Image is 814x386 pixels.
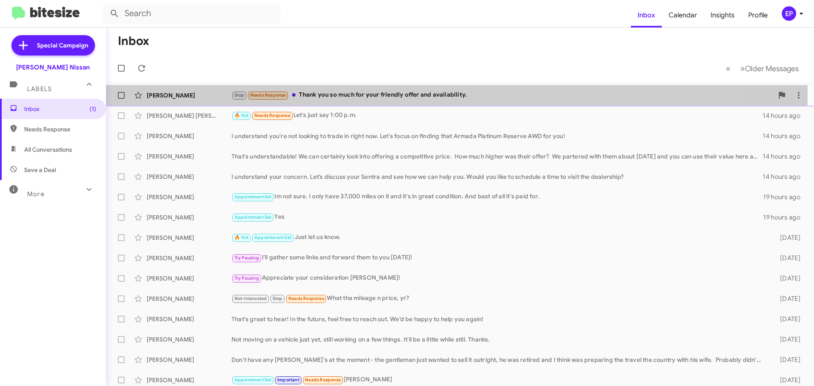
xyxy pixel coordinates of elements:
[27,85,52,93] span: Labels
[763,213,807,222] div: 19 hours ago
[16,63,90,72] div: [PERSON_NAME] Nissan
[234,255,259,261] span: Try Pausing
[231,253,767,263] div: I'll gather some links and forward them to you [DATE]!
[147,335,231,344] div: [PERSON_NAME]
[726,63,730,74] span: «
[273,296,283,301] span: Stop
[231,375,767,385] div: [PERSON_NAME]
[231,90,773,100] div: Thank you so much for your friendly offer and availability.
[118,34,149,48] h1: Inbox
[742,3,775,28] a: Profile
[234,92,245,98] span: Stop
[234,113,249,118] span: 🔥 Hot
[147,91,231,100] div: [PERSON_NAME]
[721,60,804,77] nav: Page navigation example
[767,315,807,323] div: [DATE]
[231,212,763,222] div: Yes
[782,6,796,21] div: EP
[24,145,72,154] span: All Conversations
[254,235,292,240] span: Appointment Set
[147,254,231,262] div: [PERSON_NAME]
[147,172,231,181] div: [PERSON_NAME]
[234,275,259,281] span: Try Pausing
[234,235,249,240] span: 🔥 Hot
[735,60,804,77] button: Next
[231,355,767,364] div: Don't have any [PERSON_NAME]'s at the moment - the gentleman just wanted to sell it outright, he ...
[250,92,286,98] span: Needs Response
[11,35,95,56] a: Special Campaign
[745,64,799,73] span: Older Messages
[740,63,745,74] span: »
[234,194,272,200] span: Appointment Set
[231,192,763,202] div: Im not sure. I only have 37,000 miles on it and it's in great condition. And best of all it's pai...
[37,41,88,50] span: Special Campaign
[147,152,231,161] div: [PERSON_NAME]
[231,132,763,140] div: I understand you're not looking to trade in right now. Let's focus on finding that Armada Platinu...
[767,335,807,344] div: [DATE]
[234,296,267,301] span: Not-Interested
[763,193,807,201] div: 19 hours ago
[234,214,272,220] span: Appointment Set
[763,152,807,161] div: 14 hours ago
[763,172,807,181] div: 14 hours ago
[767,274,807,283] div: [DATE]
[147,274,231,283] div: [PERSON_NAME]
[147,294,231,303] div: [PERSON_NAME]
[662,3,704,28] a: Calendar
[231,294,767,303] div: What tha mileage n price, yr?
[767,233,807,242] div: [DATE]
[27,190,45,198] span: More
[721,60,736,77] button: Previous
[277,377,299,383] span: Important
[767,355,807,364] div: [DATE]
[231,335,767,344] div: Not moving on a vehicle just yet, still working on a few things. It'll be a little while still. T...
[288,296,324,301] span: Needs Response
[254,113,290,118] span: Needs Response
[147,315,231,323] div: [PERSON_NAME]
[231,172,763,181] div: I understand your concern. Let’s discuss your Sentra and see how we can help you. Would you like ...
[147,376,231,384] div: [PERSON_NAME]
[147,132,231,140] div: [PERSON_NAME]
[305,377,341,383] span: Needs Response
[231,315,767,323] div: That's great to hear! In the future, feel free to reach out. We’d be happy to help you again!
[767,294,807,303] div: [DATE]
[231,152,763,161] div: That's understandable! We can certainly look into offering a competitive price. How much higher w...
[24,166,56,174] span: Save a Deal
[24,105,96,113] span: Inbox
[231,273,767,283] div: Appreciate your consideration [PERSON_NAME]!
[89,105,96,113] span: (1)
[103,3,281,24] input: Search
[147,233,231,242] div: [PERSON_NAME]
[631,3,662,28] a: Inbox
[231,233,767,242] div: Just let us know.
[763,111,807,120] div: 14 hours ago
[763,132,807,140] div: 14 hours ago
[147,193,231,201] div: [PERSON_NAME]
[147,111,231,120] div: [PERSON_NAME] [PERSON_NAME]
[775,6,805,21] button: EP
[704,3,742,28] a: Insights
[231,111,763,120] div: Let's just say 1:00 p.m.
[234,377,272,383] span: Appointment Set
[767,254,807,262] div: [DATE]
[147,213,231,222] div: [PERSON_NAME]
[147,355,231,364] div: [PERSON_NAME]
[24,125,96,133] span: Needs Response
[767,376,807,384] div: [DATE]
